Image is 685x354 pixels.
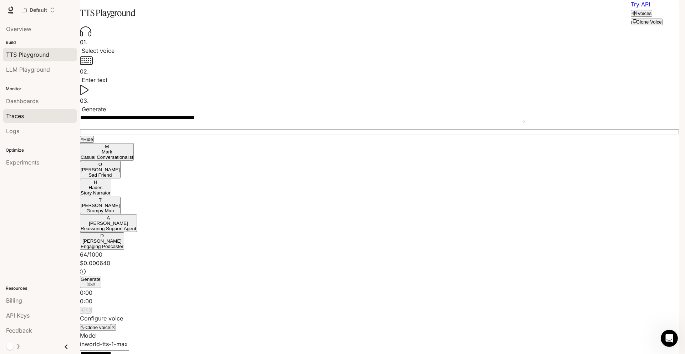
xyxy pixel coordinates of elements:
[80,314,679,323] p: Configure voice
[34,227,40,233] button: Gif picker
[11,84,55,91] div: Was that helpful?
[631,1,650,8] a: Try API
[80,143,134,161] button: MMarkCasual Conversationalist
[30,7,47,13] p: Default
[80,6,135,20] h1: TTS Playground
[81,144,133,149] div: M
[125,3,138,16] div: Close
[80,276,101,288] button: Generate⌘⏎
[6,154,117,197] div: This conversation has been inactive for 30 minutes. I will close it. If you have any questions, p...
[122,224,134,236] button: Send a message…
[80,161,121,178] button: O[PERSON_NAME]Sad Friend
[80,324,111,331] button: Clone voice
[80,250,679,259] p: 64 / 1000
[112,3,125,16] button: Home
[11,227,17,233] button: Upload attachment
[81,190,111,196] p: Story Narrator
[80,340,679,348] div: inworld-tts-1-max
[6,154,137,213] div: Rubber Duck says…
[80,38,679,46] p: 0 1 .
[80,96,679,105] p: 0 3 .
[45,227,51,233] button: Start recording
[52,186,97,192] a: [EMAIL_ADDRESS]
[80,136,94,143] button: Hide
[81,215,136,221] div: A
[11,8,131,43] div: The documentation doesn't specify exactly where to find your character ID in the Inworld Portal. ...
[80,197,121,214] button: T[PERSON_NAME]Grumpy Man
[81,221,136,226] p: [PERSON_NAME]
[81,208,120,213] p: Grumpy Man
[81,185,111,190] p: Hades
[6,96,137,154] div: Rubber Duck says…
[80,214,137,232] button: A[PERSON_NAME]Reassuring Support Agent
[11,46,131,74] div: For detailed setup instructions on using characters with the Unreal Engine Runtime SDK, check out...
[81,226,136,231] p: Reassuring Support Agent
[631,19,662,25] button: Clone Voice
[11,199,61,203] div: Rubber Duck • 9m ago
[19,3,58,17] button: Open workspace menu
[80,179,111,196] button: HHadesStory Narrator
[80,232,124,250] button: D[PERSON_NAME]Engaging Podcaster
[6,4,137,79] div: The documentation doesn't specify exactly where to find your character ID in the Inworld Portal. ...
[81,162,120,167] div: O
[81,167,120,172] p: [PERSON_NAME]
[81,203,120,208] p: [PERSON_NAME]
[11,158,111,193] div: This conversation has been inactive for 30 minutes. I will close it. If you have any questions, p...
[85,307,92,314] button: Inspect
[80,105,679,113] p: Generate
[45,29,59,35] a: [URL]
[6,79,137,96] div: Rubber Duck says…
[6,4,137,79] div: Rubber Duck says…
[11,100,111,149] div: If you still need help finding your Inworld character ID or using it with the Unreal Engine Runti...
[80,67,679,76] p: 0 2 .
[80,46,679,55] p: Select voice
[81,238,123,244] p: [PERSON_NAME]
[80,298,92,305] span: 0:00
[80,259,679,267] p: $ 0.000640
[81,233,123,238] div: D
[80,76,679,84] p: Enter text
[5,3,18,16] button: go back
[80,331,679,340] p: Model
[81,155,133,160] p: Casual Conversationalist
[81,172,120,178] p: Sad Friend
[661,330,678,347] iframe: Intercom live chat
[35,7,71,12] h1: Rubber Duck
[22,227,28,233] button: Emoji picker
[80,307,85,314] button: Download audio
[81,179,111,185] div: H
[16,68,30,74] a: [URL]
[6,79,61,95] div: Was that helpful?
[81,149,133,155] p: Mark
[30,37,36,42] a: Source reference 151961170:
[6,212,137,224] textarea: Message…
[6,96,117,153] div: If you still need help finding your Inworld character ID or using it with the Unreal Engine Runti...
[80,289,92,296] span: 0:00
[20,4,32,15] img: Profile image for Rubber Duck
[81,244,123,249] p: Engaging Podcaster
[81,282,101,287] p: ⌘⏎
[81,197,120,203] div: T
[631,10,652,17] button: Voices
